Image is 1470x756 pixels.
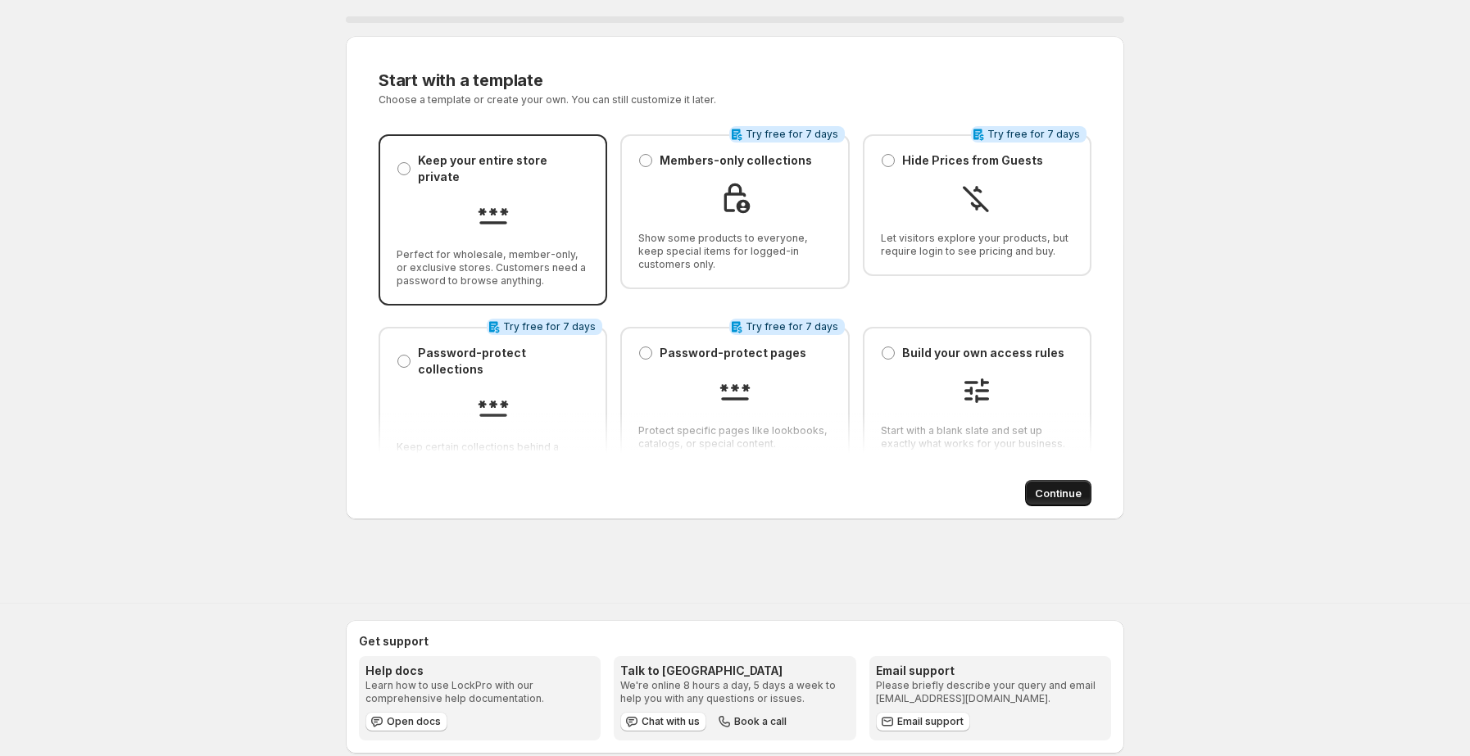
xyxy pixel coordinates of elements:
[379,93,897,106] p: Choose a template or create your own. You can still customize it later.
[503,320,596,333] span: Try free for 7 days
[365,679,594,705] p: Learn how to use LockPro with our comprehensive help documentation.
[902,345,1064,361] p: Build your own access rules
[713,712,793,731] button: Book a call
[638,424,831,450] span: Protect specific pages like lookbooks, catalogs, or special content.
[660,152,812,169] p: Members-only collections
[660,345,806,361] p: Password-protect pages
[620,679,849,705] p: We're online 8 hours a day, 5 days a week to help you with any questions or issues.
[719,182,751,215] img: Members-only collections
[642,715,700,728] span: Chat with us
[734,715,787,728] span: Book a call
[960,182,993,215] img: Hide Prices from Guests
[397,248,589,287] span: Perfect for wholesale, member-only, or exclusive stores. Customers need a password to browse anyt...
[397,441,589,480] span: Keep certain collections behind a password while the rest of your store is open.
[881,232,1073,258] span: Let visitors explore your products, but require login to see pricing and buy.
[477,198,510,231] img: Keep your entire store private
[876,679,1105,705] p: Please briefly describe your query and email [EMAIL_ADDRESS][DOMAIN_NAME].
[620,712,706,731] button: Chat with us
[876,712,970,731] a: Email support
[881,424,1073,450] span: Start with a blank slate and set up exactly what works for your business.
[638,232,831,271] span: Show some products to everyone, keep special items for logged-in customers only.
[387,715,441,728] span: Open docs
[365,712,447,731] a: Open docs
[379,70,543,90] span: Start with a template
[620,663,849,679] h3: Talk to [GEOGRAPHIC_DATA]
[418,152,589,185] p: Keep your entire store private
[359,633,1111,650] h2: Get support
[365,663,594,679] h3: Help docs
[987,128,1080,141] span: Try free for 7 days
[719,374,751,407] img: Password-protect pages
[876,663,1105,679] h3: Email support
[902,152,1043,169] p: Hide Prices from Guests
[418,345,589,378] p: Password-protect collections
[1025,480,1091,506] button: Continue
[1035,485,1082,501] span: Continue
[477,391,510,423] img: Password-protect collections
[897,715,964,728] span: Email support
[746,128,838,141] span: Try free for 7 days
[746,320,838,333] span: Try free for 7 days
[960,374,993,407] img: Build your own access rules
